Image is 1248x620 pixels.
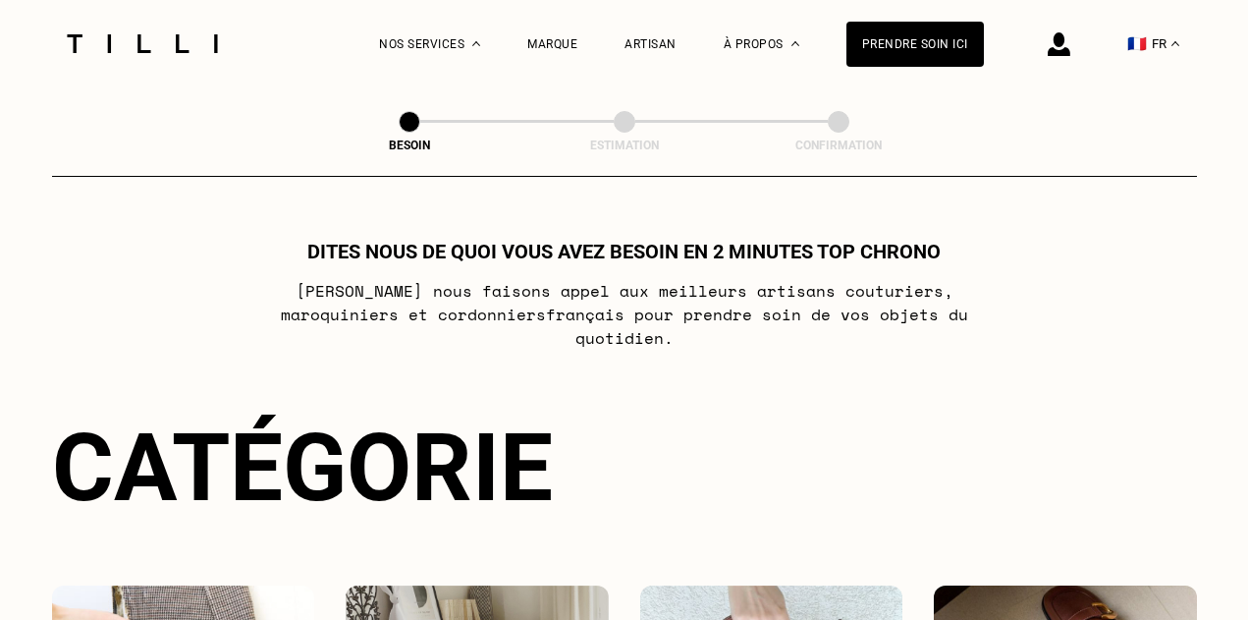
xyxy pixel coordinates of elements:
img: menu déroulant [1171,41,1179,46]
img: Menu déroulant [472,41,480,46]
div: Estimation [526,139,723,152]
a: Prendre soin ici [846,22,984,67]
h1: Dites nous de quoi vous avez besoin en 2 minutes top chrono [307,240,941,263]
img: Menu déroulant à propos [791,41,799,46]
div: Confirmation [740,139,937,152]
div: Besoin [311,139,508,152]
img: Logo du service de couturière Tilli [60,34,225,53]
p: [PERSON_NAME] nous faisons appel aux meilleurs artisans couturiers , maroquiniers et cordonniers ... [235,279,1013,350]
a: Marque [527,37,577,51]
span: 🇫🇷 [1127,34,1147,53]
img: icône connexion [1048,32,1070,56]
div: Catégorie [52,413,1197,523]
a: Artisan [624,37,677,51]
